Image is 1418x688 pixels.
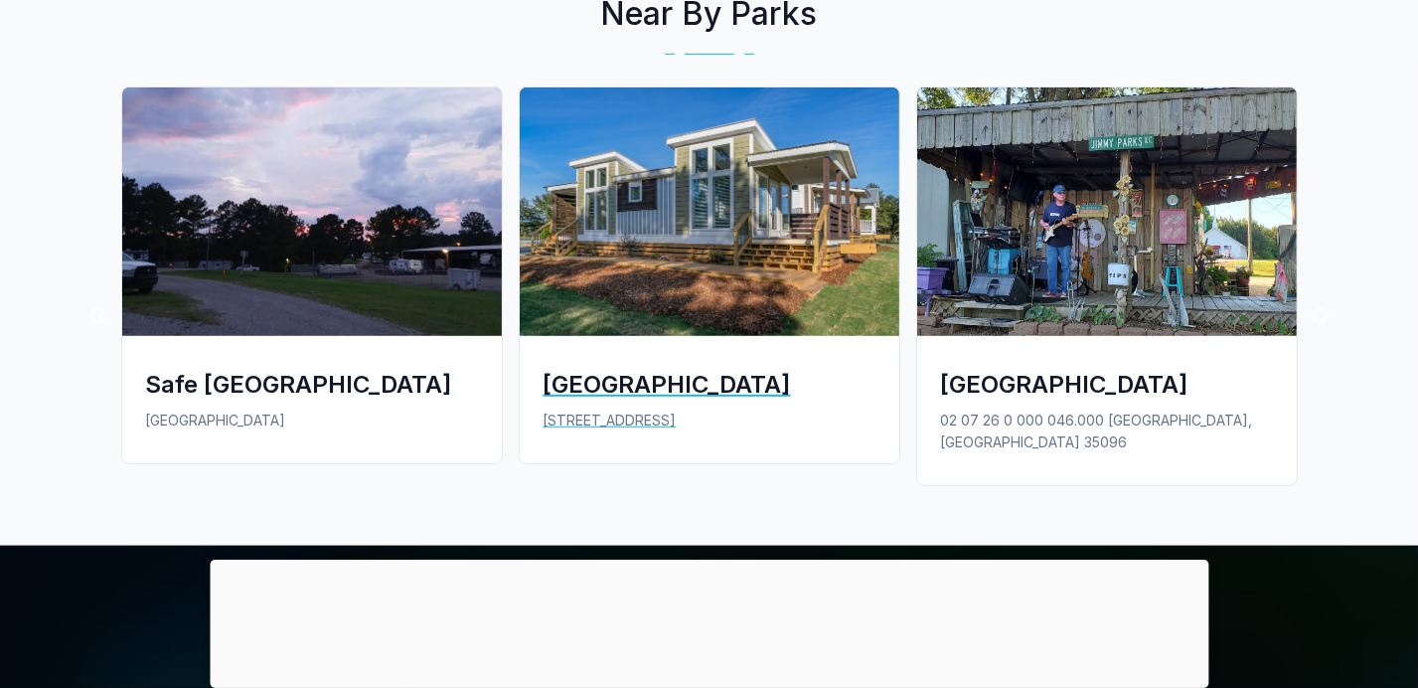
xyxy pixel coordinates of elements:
p: [STREET_ADDRESS] [544,410,875,431]
a: Coosa river rv park[GEOGRAPHIC_DATA]02 07 26 0 000 046.000 [GEOGRAPHIC_DATA], [GEOGRAPHIC_DATA] 3... [908,86,1306,501]
a: Riverbay Resort[GEOGRAPHIC_DATA][STREET_ADDRESS] [511,86,908,479]
a: Safe Harbor RV ParkSafe [GEOGRAPHIC_DATA][GEOGRAPHIC_DATA] [113,86,511,479]
p: 02 07 26 0 000 046.000 [GEOGRAPHIC_DATA], [GEOGRAPHIC_DATA] 35096 [941,410,1273,453]
button: Next [1311,306,1331,326]
div: Safe [GEOGRAPHIC_DATA] [146,368,478,401]
button: 2 [714,551,734,571]
button: 1 [685,551,705,571]
p: [GEOGRAPHIC_DATA] [146,410,478,431]
iframe: Advertisement [210,560,1208,683]
div: [GEOGRAPHIC_DATA] [941,368,1273,401]
img: Riverbay Resort [520,87,899,336]
div: [GEOGRAPHIC_DATA] [544,368,875,401]
img: Coosa river rv park [917,87,1297,336]
img: Safe Harbor RV Park [122,87,502,336]
button: Previous [88,306,108,326]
